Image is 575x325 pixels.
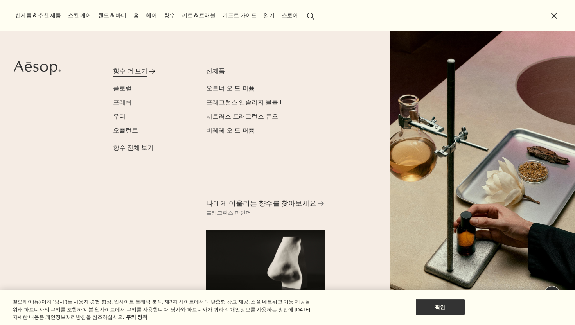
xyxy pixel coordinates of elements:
[13,298,316,321] div: 엘오케이(유)(이하 "당사")는 사용자 경험 향상, 웹사이트 트래픽 분석, 제3자 사이트에서의 맞춤형 광고 제공, 소셜 네트워크 기능 제공을 위해 파트너사의 쿠키를 포함하여 ...
[113,98,132,107] a: 프레쉬
[97,10,128,21] a: 핸드 & 바디
[113,84,132,92] span: 플로럴
[206,126,255,135] a: 비레레 오 드 퍼퓸
[113,126,138,135] a: 오퓰런트
[113,84,132,93] a: 플로럴
[206,98,281,106] span: 프래그런스 앤솔러지 볼륨 I
[206,66,298,76] div: 신제품
[416,299,465,315] button: 확인
[280,10,300,21] button: 스토어
[204,197,327,296] a: 나에게 어울리는 향수를 찾아보세요 프래그런스 파인더A nose sculpture placed in front of black background
[132,10,140,21] a: 홈
[206,112,278,121] a: 시트러스 프래그런스 듀오
[144,10,158,21] a: 헤어
[162,10,176,21] a: 향수
[206,84,255,92] span: 오르너 오 드 퍼퓸
[550,11,559,20] button: 메뉴 닫기
[390,31,575,325] img: Plaster sculptures of noses resting on stone podiums and a wooden ladder.
[113,66,189,79] a: 향수 더 보기
[113,140,154,153] a: 향수 전체 보기
[14,60,61,76] svg: Aesop
[126,314,147,320] a: 개인 정보 보호에 대한 자세한 정보, 새 탭에서 열기
[544,286,560,302] button: 1:1 채팅 상담
[262,10,276,21] a: 읽기
[206,208,251,218] div: 프래그런스 파인더
[304,8,318,23] button: 검색창 열기
[14,10,63,21] button: 신제품 & 추천 제품
[14,60,61,78] a: Aesop
[113,143,154,153] span: 향수 전체 보기
[206,98,281,107] a: 프래그런스 앤솔러지 볼륨 I
[180,10,217,21] a: 키트 & 트래블
[66,10,93,21] a: 스킨 케어
[206,84,255,93] a: 오르너 오 드 퍼퓸
[221,10,258,21] a: 기프트 가이드
[113,112,126,121] a: 우디
[113,66,147,76] div: 향수 더 보기
[113,98,132,106] span: 프레쉬
[206,199,316,208] span: 나에게 어울리는 향수를 찾아보세요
